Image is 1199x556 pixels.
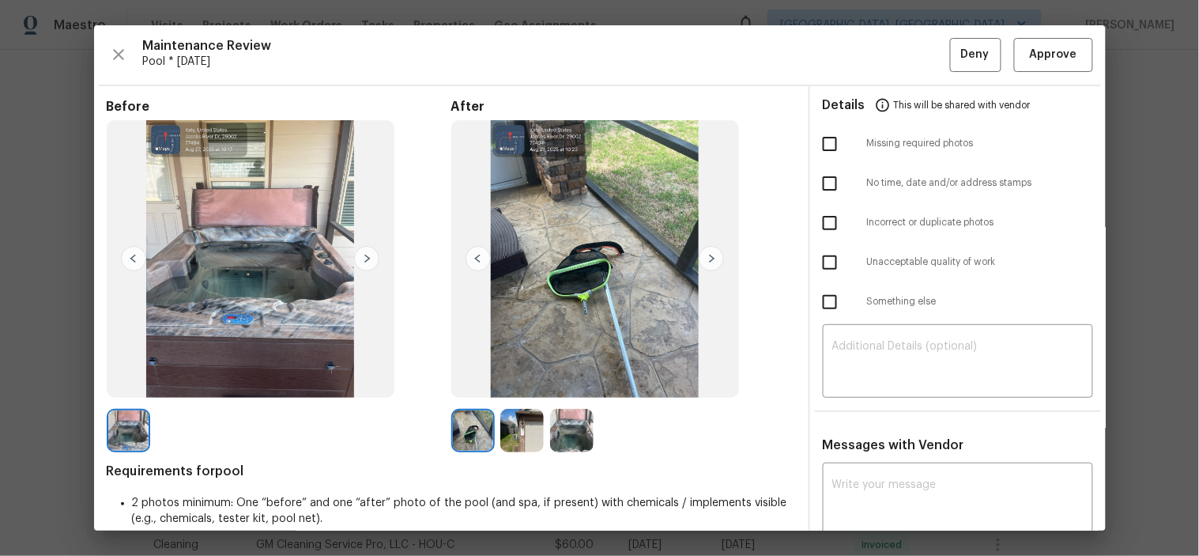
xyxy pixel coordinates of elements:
[867,295,1093,308] span: Something else
[894,86,1031,124] span: This will be shared with vendor
[810,243,1106,282] div: Unacceptable quality of work
[466,246,491,271] img: left-chevron-button-url
[867,216,1093,229] span: Incorrect or duplicate photos
[451,99,796,115] span: After
[867,176,1093,190] span: No time, date and/or address stamps
[810,282,1106,322] div: Something else
[699,246,724,271] img: right-chevron-button-url
[950,38,1001,72] button: Deny
[107,463,796,479] span: Requirements for pool
[961,45,990,65] span: Deny
[867,255,1093,269] span: Unacceptable quality of work
[823,439,964,452] span: Messages with Vendor
[143,38,950,54] span: Maintenance Review
[810,203,1106,243] div: Incorrect or duplicate photos
[1014,38,1093,72] button: Approve
[810,124,1106,164] div: Missing required photos
[867,137,1093,150] span: Missing required photos
[1030,45,1077,65] span: Approve
[121,246,146,271] img: left-chevron-button-url
[132,495,796,527] li: 2 photos minimum: One “before” and one “after” photo of the pool (and spa, if present) with chemi...
[143,54,950,70] span: Pool * [DATE]
[107,99,451,115] span: Before
[810,164,1106,203] div: No time, date and/or address stamps
[823,86,865,124] span: Details
[354,246,379,271] img: right-chevron-button-url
